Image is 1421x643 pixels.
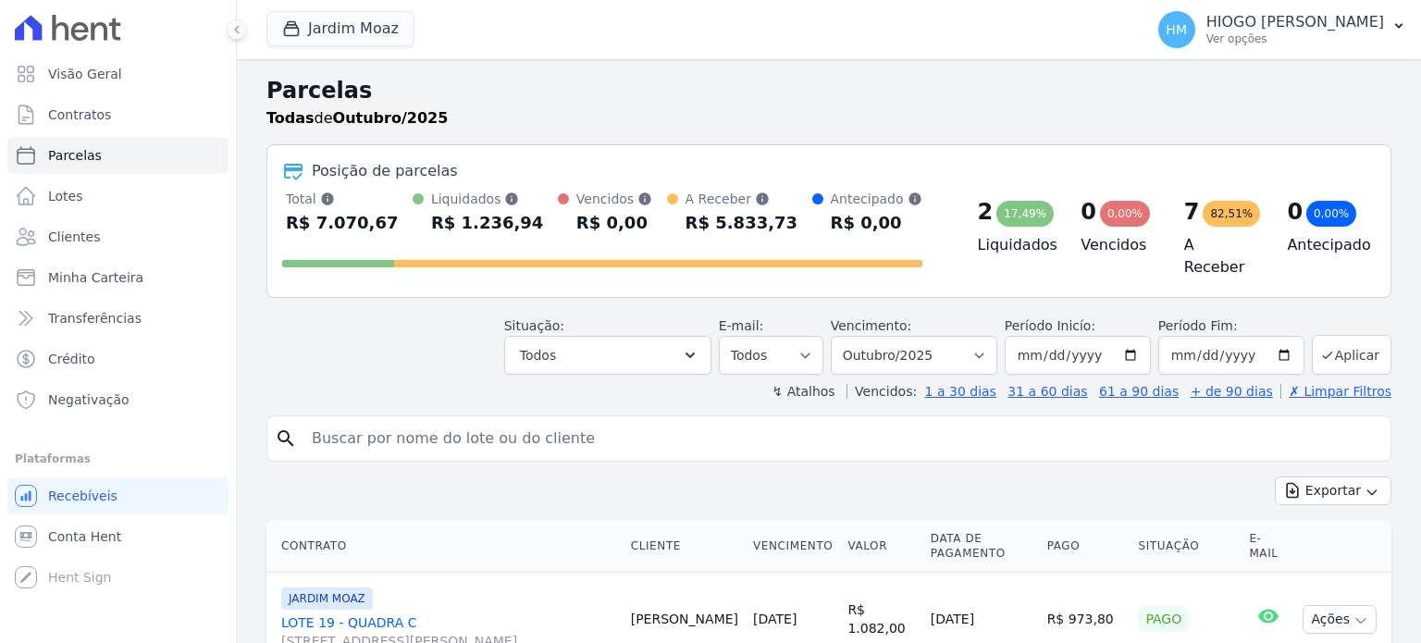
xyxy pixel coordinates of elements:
div: Posição de parcelas [312,160,458,182]
div: R$ 7.070,67 [286,208,398,238]
a: Conta Hent [7,518,229,555]
div: R$ 0,00 [831,208,922,238]
span: Conta Hent [48,527,121,546]
span: Visão Geral [48,65,122,83]
button: HM HIOGO [PERSON_NAME] Ver opções [1143,4,1421,56]
div: R$ 5.833,73 [686,208,797,238]
label: E-mail: [719,318,764,333]
div: 0 [1287,197,1303,227]
strong: Todas [266,109,315,127]
div: Plataformas [15,448,221,470]
span: HM [1166,23,1187,36]
div: R$ 1.236,94 [431,208,543,238]
h2: Parcelas [266,74,1391,107]
div: Total [286,190,398,208]
p: de [266,107,448,130]
label: Situação: [504,318,564,333]
th: Valor [840,520,922,573]
label: Período Inicío: [1005,318,1095,333]
span: Transferências [48,309,142,328]
button: Ações [1303,605,1377,634]
a: Lotes [7,178,229,215]
div: 17,49% [996,201,1054,227]
a: 31 a 60 dias [1007,384,1087,399]
th: Vencimento [746,520,840,573]
a: 1 a 30 dias [925,384,996,399]
div: 7 [1184,197,1200,227]
span: Lotes [48,187,83,205]
div: 82,51% [1203,201,1260,227]
h4: A Receber [1184,234,1258,278]
a: Visão Geral [7,56,229,93]
i: search [275,427,297,450]
a: Parcelas [7,137,229,174]
a: Minha Carteira [7,259,229,296]
button: Todos [504,336,711,375]
label: Período Fim: [1158,316,1304,336]
a: + de 90 dias [1191,384,1273,399]
label: Vencimento: [831,318,911,333]
input: Buscar por nome do lote ou do cliente [301,420,1383,457]
div: Antecipado [831,190,922,208]
th: E-mail [1242,520,1295,573]
th: Contrato [266,520,624,573]
div: 0,00% [1306,201,1356,227]
th: Cliente [624,520,746,573]
a: 61 a 90 dias [1099,384,1179,399]
th: Data de Pagamento [923,520,1040,573]
div: Vencidos [576,190,652,208]
span: Negativação [48,390,130,409]
button: Exportar [1275,476,1391,505]
a: Crédito [7,340,229,377]
span: Todos [520,344,556,366]
span: Clientes [48,228,100,246]
label: ↯ Atalhos [772,384,834,399]
button: Aplicar [1312,335,1391,375]
h4: Liquidados [978,234,1052,256]
div: A Receber [686,190,797,208]
a: Transferências [7,300,229,337]
span: Parcelas [48,146,102,165]
a: Clientes [7,218,229,255]
span: Crédito [48,350,95,368]
div: 2 [978,197,994,227]
div: Liquidados [431,190,543,208]
a: [DATE] [753,612,797,626]
span: Contratos [48,105,111,124]
a: ✗ Limpar Filtros [1280,384,1391,399]
span: Minha Carteira [48,268,143,287]
div: Pago [1138,606,1189,632]
a: Contratos [7,96,229,133]
div: R$ 0,00 [576,208,652,238]
div: 0,00% [1100,201,1150,227]
th: Situação [1131,520,1242,573]
h4: Vencidos [1081,234,1155,256]
h4: Antecipado [1287,234,1361,256]
p: Ver opções [1206,31,1384,46]
a: Negativação [7,381,229,418]
a: Recebíveis [7,477,229,514]
span: JARDIM MOAZ [281,587,373,610]
p: HIOGO [PERSON_NAME] [1206,13,1384,31]
button: Jardim Moaz [266,11,414,46]
span: Recebíveis [48,487,117,505]
strong: Outubro/2025 [333,109,449,127]
th: Pago [1040,520,1131,573]
label: Vencidos: [846,384,917,399]
div: 0 [1081,197,1096,227]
